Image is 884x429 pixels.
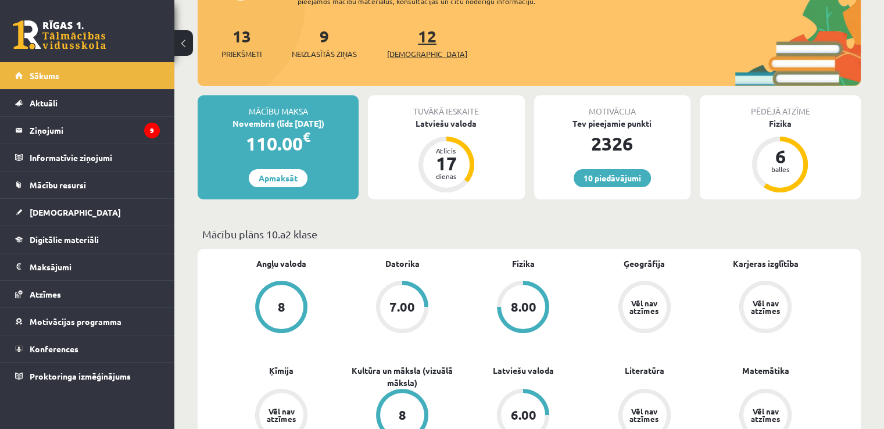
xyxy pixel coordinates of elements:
div: 17 [429,154,464,173]
a: 10 piedāvājumi [574,169,651,187]
div: balles [763,166,797,173]
div: Tuvākā ieskaite [368,95,524,117]
span: Neizlasītās ziņas [292,48,357,60]
a: [DEMOGRAPHIC_DATA] [15,199,160,226]
a: 8.00 [463,281,584,335]
a: Maksājumi [15,253,160,280]
div: Mācību maksa [198,95,359,117]
legend: Ziņojumi [30,117,160,144]
a: Matemātika [742,364,789,377]
div: Vēl nav atzīmes [749,407,782,423]
a: 9Neizlasītās ziņas [292,26,357,60]
div: Vēl nav atzīmes [628,407,661,423]
a: Informatīvie ziņojumi [15,144,160,171]
a: Rīgas 1. Tālmācības vidusskola [13,20,106,49]
span: Konferences [30,344,78,354]
a: Ķīmija [269,364,294,377]
a: Kultūra un māksla (vizuālā māksla) [342,364,463,389]
div: 6 [763,147,797,166]
i: 9 [144,123,160,138]
div: Vēl nav atzīmes [628,299,661,314]
span: Atzīmes [30,289,61,299]
span: [DEMOGRAPHIC_DATA] [30,207,121,217]
div: Pēdējā atzīme [700,95,861,117]
a: 7.00 [342,281,463,335]
div: Tev pieejamie punkti [534,117,690,130]
a: Motivācijas programma [15,308,160,335]
a: Literatūra [625,364,664,377]
span: Motivācijas programma [30,316,121,327]
a: Digitālie materiāli [15,226,160,253]
a: Fizika 6 balles [700,117,861,194]
a: Konferences [15,335,160,362]
a: 13Priekšmeti [221,26,262,60]
a: Karjeras izglītība [732,258,798,270]
span: [DEMOGRAPHIC_DATA] [387,48,467,60]
legend: Maksājumi [30,253,160,280]
span: Digitālie materiāli [30,234,99,245]
a: 12[DEMOGRAPHIC_DATA] [387,26,467,60]
a: Mācību resursi [15,171,160,198]
span: Aktuāli [30,98,58,108]
span: Proktoringa izmēģinājums [30,371,131,381]
div: 7.00 [389,301,415,313]
a: Vēl nav atzīmes [705,281,826,335]
div: Motivācija [534,95,690,117]
a: Latviešu valoda Atlicis 17 dienas [368,117,524,194]
p: Mācību plāns 10.a2 klase [202,226,856,242]
a: Fizika [512,258,535,270]
div: Novembris (līdz [DATE]) [198,117,359,130]
a: Aktuāli [15,90,160,116]
legend: Informatīvie ziņojumi [30,144,160,171]
div: Vēl nav atzīmes [749,299,782,314]
span: Sākums [30,70,59,81]
a: Vēl nav atzīmes [584,281,705,335]
a: Angļu valoda [256,258,306,270]
a: Datorika [385,258,420,270]
span: € [303,128,310,145]
div: 110.00 [198,130,359,158]
span: Priekšmeti [221,48,262,60]
div: 2326 [534,130,690,158]
div: 8.00 [510,301,536,313]
div: Fizika [700,117,861,130]
a: Proktoringa izmēģinājums [15,363,160,389]
a: Sākums [15,62,160,89]
div: 8 [399,409,406,421]
span: Mācību resursi [30,180,86,190]
div: 6.00 [510,409,536,421]
div: Atlicis [429,147,464,154]
div: Vēl nav atzīmes [265,407,298,423]
div: 8 [278,301,285,313]
a: Apmaksāt [249,169,307,187]
div: Latviešu valoda [368,117,524,130]
a: 8 [221,281,342,335]
div: dienas [429,173,464,180]
a: Ģeogrāfija [624,258,665,270]
a: Ziņojumi9 [15,117,160,144]
a: Atzīmes [15,281,160,308]
a: Latviešu valoda [493,364,554,377]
